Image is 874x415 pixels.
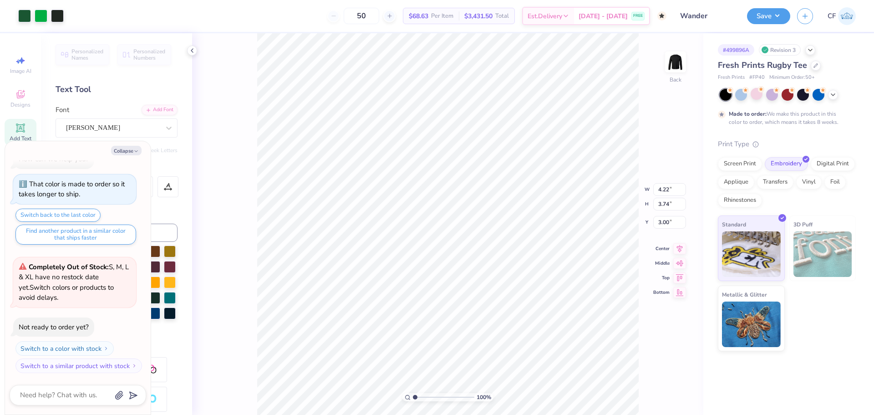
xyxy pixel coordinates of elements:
[718,44,754,56] div: # 499896A
[10,67,31,75] span: Image AI
[670,76,681,84] div: Back
[56,83,178,96] div: Text Tool
[757,175,793,189] div: Transfers
[722,231,781,277] img: Standard
[111,146,142,155] button: Collapse
[71,48,104,61] span: Personalized Names
[824,175,846,189] div: Foil
[19,179,125,199] div: That color is made to order so it takes longer to ship.
[749,74,765,82] span: # FP40
[718,60,807,71] span: Fresh Prints Rugby Tee
[718,74,745,82] span: Fresh Prints
[718,139,856,149] div: Print Type
[722,220,746,229] span: Standard
[722,290,767,299] span: Metallic & Glitter
[722,302,781,347] img: Metallic & Glitter
[10,101,30,108] span: Designs
[15,341,114,356] button: Switch to a color with stock
[838,7,856,25] img: Cholo Fernandez
[747,8,790,24] button: Save
[495,11,509,21] span: Total
[718,175,754,189] div: Applique
[653,246,670,252] span: Center
[579,11,628,21] span: [DATE] - [DATE]
[653,275,670,281] span: Top
[718,194,762,207] div: Rhinestones
[19,323,89,332] div: Not ready to order yet?
[653,289,670,296] span: Bottom
[103,346,109,351] img: Switch to a color with stock
[132,363,137,369] img: Switch to a similar product with stock
[477,393,491,401] span: 100 %
[19,262,129,302] span: S, M, L & XL have no restock date yet. Switch colors or products to avoid delays.
[431,11,453,21] span: Per Item
[29,262,109,272] strong: Completely Out of Stock:
[765,157,808,171] div: Embroidery
[56,105,69,115] label: Font
[142,105,178,115] div: Add Font
[633,13,643,19] span: FREE
[793,231,852,277] img: 3D Puff
[729,110,841,126] div: We make this product in this color to order, which means it takes 8 weeks.
[15,209,101,222] button: Switch back to the last color
[718,157,762,171] div: Screen Print
[409,11,428,21] span: $68.63
[828,11,836,21] span: CF
[828,7,856,25] a: CF
[666,53,685,71] img: Back
[15,225,136,245] button: Find another product in a similar color that ships faster
[10,135,31,142] span: Add Text
[673,7,740,25] input: Untitled Design
[133,48,166,61] span: Personalized Numbers
[793,220,813,229] span: 3D Puff
[796,175,822,189] div: Vinyl
[729,110,767,118] strong: Made to order:
[528,11,562,21] span: Est. Delivery
[344,8,379,24] input: – –
[15,359,142,373] button: Switch to a similar product with stock
[769,74,815,82] span: Minimum Order: 50 +
[464,11,493,21] span: $3,431.50
[811,157,855,171] div: Digital Print
[653,260,670,266] span: Middle
[759,44,801,56] div: Revision 3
